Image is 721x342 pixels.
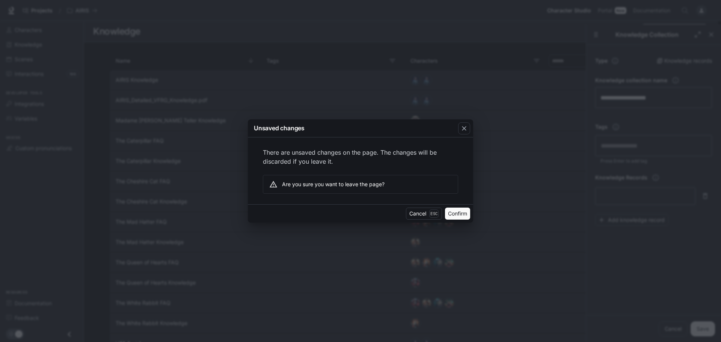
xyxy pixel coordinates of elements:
p: Unsaved changes [254,124,305,133]
button: Confirm [445,208,470,220]
button: CancelEsc [406,208,442,220]
div: Are you sure you want to leave the page? [282,178,385,191]
p: Esc [429,209,439,218]
p: There are unsaved changes on the page. The changes will be discarded if you leave it. [263,148,458,166]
